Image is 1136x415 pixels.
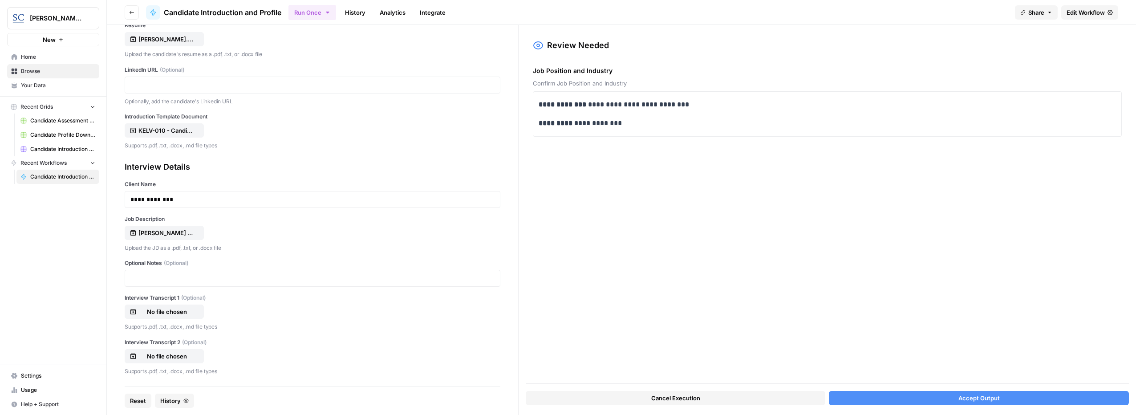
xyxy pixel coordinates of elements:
button: Recent Grids [7,100,99,114]
p: No file chosen [138,307,195,316]
img: Stanton Chase Nashville Logo [10,10,26,26]
span: Share [1028,8,1044,17]
button: Reset [125,394,151,408]
label: Interview Transcript 1 [125,294,500,302]
span: New [43,35,56,44]
button: Run Once [288,5,336,20]
a: Analytics [374,5,411,20]
p: Upload the JD as a .pdf, .txt, or .docx file [125,244,500,252]
p: [PERSON_NAME] VP Operations - Recruitment Profile.pdf [138,228,195,237]
a: Edit Workflow [1061,5,1118,20]
p: Supports .pdf, .txt, .docx, .md file types [125,141,500,150]
label: Optional Notes [125,259,500,267]
p: Supports .pdf, .txt, .docx, .md file types [125,367,500,376]
div: Interview Details [125,161,500,173]
a: Candidate Introduction and Profile [146,5,281,20]
span: (Optional) [160,66,184,74]
a: Candidate Assessment Download Sheet [16,114,99,128]
span: Recent Workflows [20,159,67,167]
button: [PERSON_NAME].pdf [125,32,204,46]
span: Browse [21,67,95,75]
span: [PERSON_NAME] [GEOGRAPHIC_DATA] [30,14,84,23]
p: No file chosen [138,352,195,361]
label: LinkedIn URL [125,66,500,74]
span: Candidate Introduction and Profile [164,7,281,18]
span: Candidate Assessment Download Sheet [30,117,95,125]
button: [PERSON_NAME] VP Operations - Recruitment Profile.pdf [125,226,204,240]
span: (Optional) [182,338,207,346]
button: New [7,33,99,46]
button: No file chosen [125,305,204,319]
a: Integrate [414,5,451,20]
span: Edit Workflow [1067,8,1105,17]
button: Cancel Execution [526,391,826,405]
label: Interview Transcript 2 [125,338,500,346]
p: KELV-010 - Candidate Introduction for Air Opps.pdf [138,126,195,135]
p: [PERSON_NAME].pdf [138,35,195,44]
span: Job Position and Industry [533,66,1122,75]
span: Accept Output [958,394,1000,403]
span: History [160,396,181,405]
a: Candidate Profile Download Sheet [16,128,99,142]
span: Home [21,53,95,61]
p: Supports .pdf, .txt, .docx, .md file types [125,322,500,331]
span: Cancel Execution [651,394,700,403]
span: Candidate Profile Download Sheet [30,131,95,139]
span: Recent Grids [20,103,53,111]
label: Job Description [125,215,500,223]
span: Settings [21,372,95,380]
span: Usage [21,386,95,394]
label: Client Name [125,180,500,188]
a: Settings [7,369,99,383]
button: Help + Support [7,397,99,411]
button: Recent Workflows [7,156,99,170]
a: Browse [7,64,99,78]
button: Share [1015,5,1058,20]
label: Resume [125,21,500,29]
span: Reset [130,396,146,405]
h2: Review Needed [547,39,609,52]
span: Help + Support [21,400,95,408]
a: Usage [7,383,99,397]
p: Optionally, add the candidate's Linkedin URL [125,97,500,106]
a: Your Data [7,78,99,93]
a: History [340,5,371,20]
button: No file chosen [125,349,204,363]
span: (Optional) [164,259,188,267]
a: Home [7,50,99,64]
span: Candidate Introduction Download Sheet [30,145,95,153]
button: Workspace: Stanton Chase Nashville [7,7,99,29]
span: Your Data [21,81,95,90]
span: Confirm Job Position and Industry [533,79,1122,88]
span: (Optional) [181,294,206,302]
label: Introduction Template Document [125,113,500,121]
span: Candidate Introduction and Profile [30,173,95,181]
button: History [155,394,194,408]
button: KELV-010 - Candidate Introduction for Air Opps.pdf [125,123,204,138]
a: Candidate Introduction and Profile [16,170,99,184]
button: Accept Output [829,391,1129,405]
a: Candidate Introduction Download Sheet [16,142,99,156]
p: Upload the candidate's resume as a .pdf, .txt, or .docx file [125,50,500,59]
